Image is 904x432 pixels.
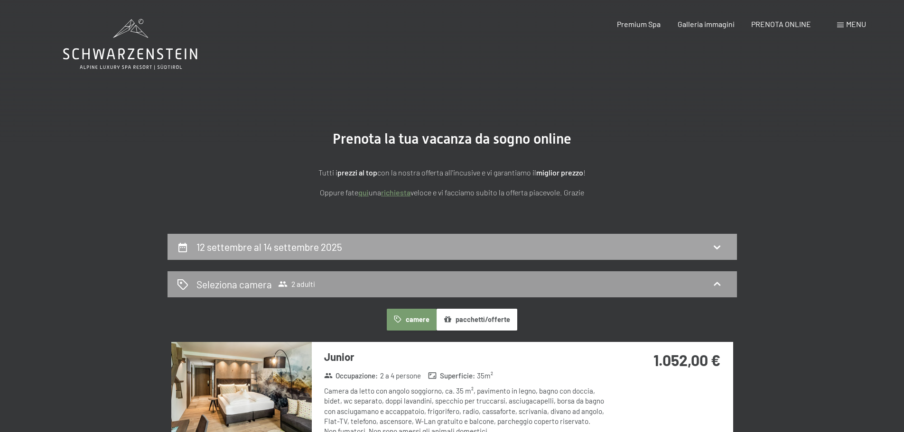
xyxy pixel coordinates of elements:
a: richiesta [381,188,410,197]
a: Galleria immagini [678,19,735,28]
a: Premium Spa [617,19,661,28]
p: Tutti i con la nostra offerta all'incusive e vi garantiamo il ! [215,166,690,179]
strong: Superficie : [428,371,475,381]
h2: 12 settembre al 14 settembre 2025 [196,241,342,253]
button: camere [387,309,436,331]
a: PRENOTA ONLINE [751,19,811,28]
button: pacchetti/offerte [437,309,517,331]
h2: Seleziona camera [196,277,272,291]
strong: Occupazione : [324,371,378,381]
strong: miglior prezzo [536,168,583,177]
span: Prenota la tua vacanza da sogno online [333,130,571,147]
a: quì [358,188,369,197]
span: 35 m² [477,371,493,381]
strong: prezzi al top [337,168,377,177]
strong: 1.052,00 € [653,351,720,369]
h3: Junior [324,349,606,364]
span: 2 adulti [278,279,315,289]
span: Menu [846,19,866,28]
span: 2 a 4 persone [380,371,421,381]
p: Oppure fate una veloce e vi facciamo subito la offerta piacevole. Grazie [215,186,690,199]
